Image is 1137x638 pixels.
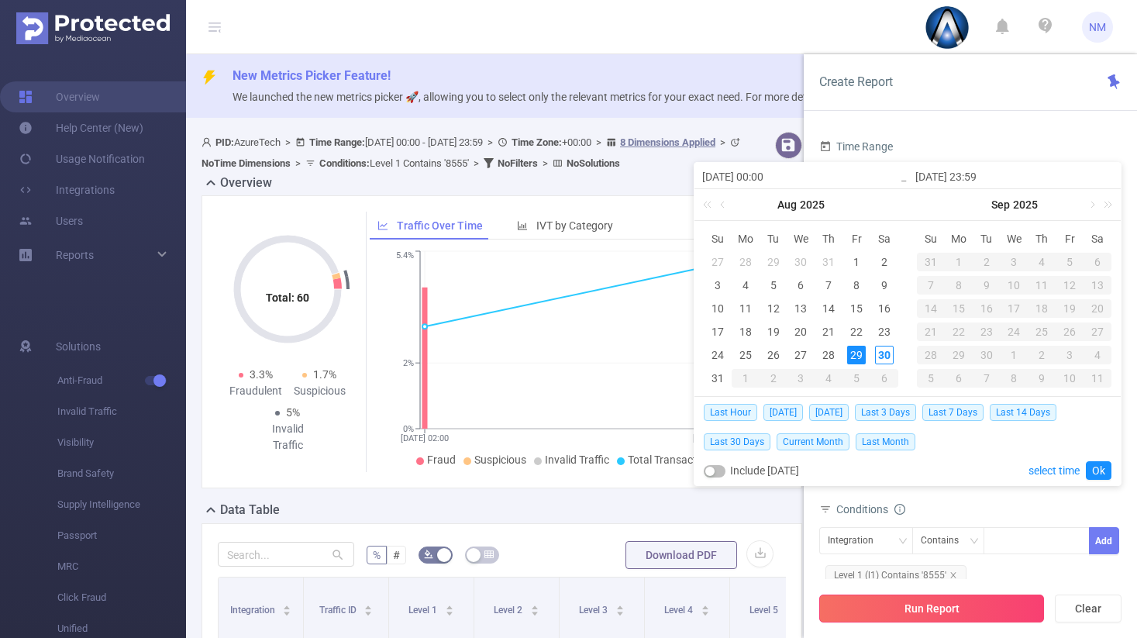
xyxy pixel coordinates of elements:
[1056,322,1084,341] div: 26
[19,112,143,143] a: Help Center (New)
[57,489,186,520] span: Supply Intelligence
[283,603,291,608] i: icon: caret-up
[819,276,838,295] div: 7
[917,274,945,297] td: September 7, 2025
[1001,297,1028,320] td: September 17, 2025
[815,250,842,274] td: July 31, 2025
[1084,232,1111,246] span: Sa
[1028,227,1056,250] th: Thu
[973,253,1001,271] div: 2
[760,320,787,343] td: August 19, 2025
[870,297,898,320] td: August 16, 2025
[427,453,456,466] span: Fraud
[220,501,280,519] h2: Data Table
[1084,253,1111,271] div: 6
[1001,232,1028,246] span: We
[1056,253,1084,271] div: 5
[787,367,815,390] td: September 3, 2025
[1084,346,1111,364] div: 4
[545,453,609,466] span: Invalid Traffic
[403,358,414,368] tspan: 2%
[538,157,553,169] span: >
[1056,276,1084,295] div: 12
[973,227,1001,250] th: Tue
[57,520,186,551] span: Passport
[704,250,732,274] td: July 27, 2025
[202,136,744,169] span: AzureTech [DATE] 00:00 - [DATE] 23:59 +00:00
[715,136,730,148] span: >
[736,276,755,295] div: 4
[847,346,866,364] div: 29
[1084,343,1111,367] td: October 4, 2025
[57,458,186,489] span: Brand Safety
[917,367,945,390] td: October 5, 2025
[57,582,186,613] span: Click Fraud
[1028,276,1056,295] div: 11
[945,346,973,364] div: 29
[791,299,810,318] div: 13
[1084,274,1111,297] td: September 13, 2025
[732,343,760,367] td: August 25, 2025
[917,369,945,388] div: 5
[875,346,894,364] div: 30
[736,322,755,341] div: 18
[819,74,893,89] span: Create Report
[19,81,100,112] a: Overview
[819,322,838,341] div: 21
[847,299,866,318] div: 15
[1028,274,1056,297] td: September 11, 2025
[815,227,842,250] th: Thu
[57,427,186,458] span: Visibility
[1028,299,1056,318] div: 18
[760,297,787,320] td: August 12, 2025
[1056,232,1084,246] span: Fr
[875,299,894,318] div: 16
[288,383,351,399] div: Suspicious
[319,157,370,169] b: Conditions :
[19,174,115,205] a: Integrations
[536,219,613,232] span: IVT by Category
[708,299,727,318] div: 10
[917,232,945,246] span: Su
[945,299,973,318] div: 15
[922,404,984,421] span: Last 7 Days
[309,136,365,148] b: Time Range:
[1001,320,1028,343] td: September 24, 2025
[403,424,414,434] tspan: 0%
[870,232,898,246] span: Sa
[424,550,433,559] i: icon: bg-colors
[1028,250,1056,274] td: September 4, 2025
[1084,276,1111,295] div: 13
[973,320,1001,343] td: September 23, 2025
[1001,250,1028,274] td: September 3, 2025
[825,565,966,585] span: Level 1 (l1) Contains '8555'
[815,274,842,297] td: August 7, 2025
[1084,367,1111,390] td: October 11, 2025
[286,406,300,419] span: 5%
[970,536,979,547] i: icon: down
[945,274,973,297] td: September 8, 2025
[220,174,272,192] h2: Overview
[708,369,727,388] div: 31
[1084,297,1111,320] td: September 20, 2025
[945,232,973,246] span: Mo
[704,343,732,367] td: August 24, 2025
[1084,320,1111,343] td: September 27, 2025
[732,274,760,297] td: August 4, 2025
[764,346,783,364] div: 26
[760,369,787,388] div: 2
[764,253,783,271] div: 29
[917,346,945,364] div: 28
[704,297,732,320] td: August 10, 2025
[973,369,1001,388] div: 7
[973,232,1001,246] span: Tu
[973,343,1001,367] td: September 30, 2025
[787,343,815,367] td: August 27, 2025
[760,232,787,246] span: Tu
[809,404,849,421] span: [DATE]
[397,219,483,232] span: Traffic Over Time
[1028,297,1056,320] td: September 18, 2025
[1001,227,1028,250] th: Wed
[815,369,842,388] div: 4
[732,367,760,390] td: September 1, 2025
